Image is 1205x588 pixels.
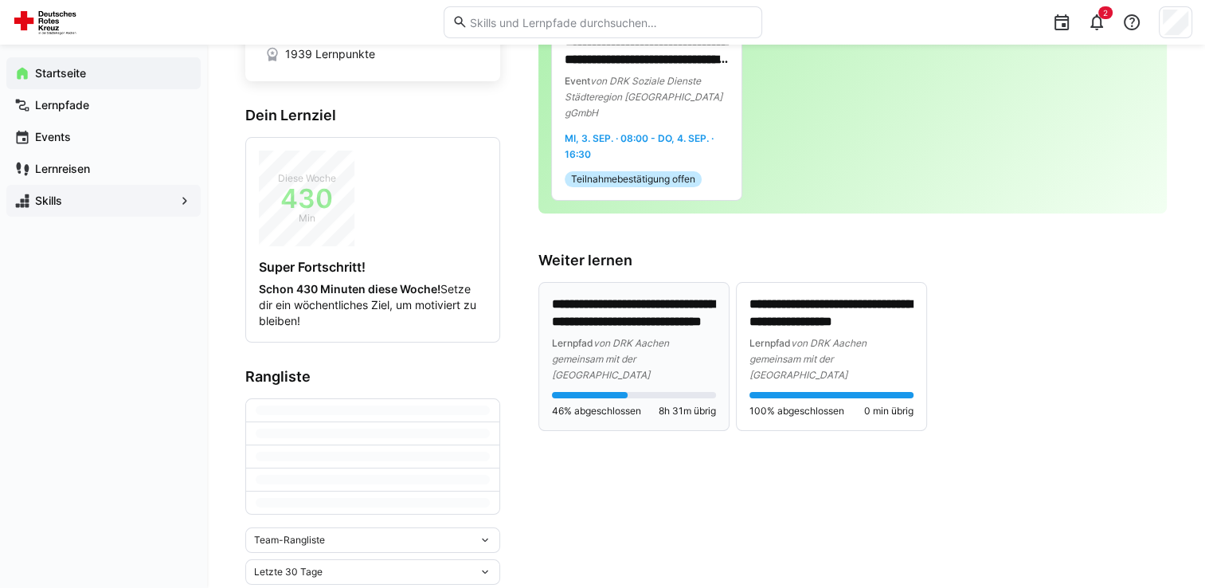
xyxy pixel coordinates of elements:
h3: Dein Lernziel [245,107,500,124]
h3: Weiter lernen [538,252,1167,269]
span: von DRK Aachen gemeinsam mit der [GEOGRAPHIC_DATA] [552,337,669,381]
span: 1939 Lernpunkte [285,46,375,62]
input: Skills und Lernpfade durchsuchen… [468,15,753,29]
span: 2 [1103,8,1108,18]
span: von DRK Soziale Dienste Städteregion [GEOGRAPHIC_DATA] gGmbH [565,75,722,119]
span: Lernpfad [749,337,791,349]
span: Lernpfad [552,337,593,349]
span: 0 min übrig [864,405,914,417]
p: Setze dir ein wöchentliches Ziel, um motiviert zu bleiben! [259,281,487,329]
h3: Rangliste [245,368,500,386]
span: Event [565,75,590,87]
span: 8h 31m übrig [659,405,716,417]
span: Team-Rangliste [254,534,325,547]
h4: Super Fortschritt! [259,259,487,275]
span: von DRK Aachen gemeinsam mit der [GEOGRAPHIC_DATA] [749,337,867,381]
span: 100% abgeschlossen [749,405,844,417]
span: Letzte 30 Tage [254,566,323,578]
span: Teilnahmebestätigung offen [571,173,695,186]
strong: Schon 430 Minuten diese Woche! [259,282,440,296]
span: Mi, 3. Sep. · 08:00 - Do, 4. Sep. · 16:30 [565,132,714,160]
span: 46% abgeschlossen [552,405,641,417]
